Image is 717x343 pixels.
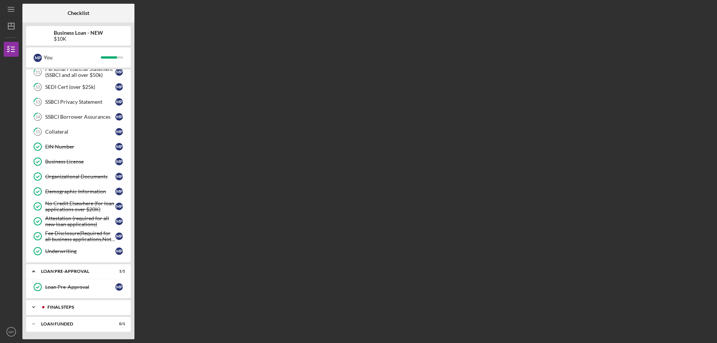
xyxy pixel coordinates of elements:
div: Attestation (required for all new loan applications) [45,215,115,227]
div: M P [115,173,123,180]
div: LOAN FUNDED [41,322,106,326]
div: SSBCI Privacy Statement [45,99,115,105]
a: EIN NumberMP [30,139,127,154]
div: M P [115,283,123,291]
a: Loan Pre-ApprovalMP [30,280,127,294]
div: M P [115,233,123,240]
div: M P [115,83,123,91]
div: M P [115,113,123,121]
div: M P [115,143,123,150]
tspan: 13 [35,100,40,105]
div: M P [34,54,42,62]
tspan: 15 [35,130,40,134]
button: MP [4,324,19,339]
div: You [44,51,101,64]
div: No Credit Elsewhere (for loan applications over $20K) [45,200,115,212]
a: 14SSBCI Borrower AssurancesMP [30,109,127,124]
div: M P [115,68,123,76]
div: Business License [45,159,115,165]
tspan: 14 [35,115,40,119]
div: SEDI Cert (over $25k) [45,84,115,90]
div: M P [115,218,123,225]
tspan: 11 [35,70,40,75]
div: LOAN PRE-APPROVAL [41,269,106,274]
div: Collateral [45,129,115,135]
div: $10K [54,36,103,42]
a: No Credit Elsewhere (for loan applications over $20K)MP [30,199,127,214]
div: M P [115,188,123,195]
a: Attestation (required for all new loan applications)MP [30,214,127,229]
a: 12SEDI Cert (over $25k)MP [30,79,127,94]
div: M P [115,128,123,135]
div: Fee Disclosure(Required for all business applications,Not needed for Contractor loans) [45,230,115,242]
div: Demographic Information [45,188,115,194]
a: Organizational DocumentsMP [30,169,127,184]
tspan: 12 [35,85,40,90]
div: Organizational Documents [45,174,115,180]
div: M P [115,98,123,106]
a: 13SSBCI Privacy StatementMP [30,94,127,109]
div: M P [115,247,123,255]
a: Demographic InformationMP [30,184,127,199]
div: Personal Financial Statement (SSBCI and all over $50k) [45,66,115,78]
div: EIN Number [45,144,115,150]
a: 11Personal Financial Statement (SSBCI and all over $50k)MP [30,65,127,79]
a: Fee Disclosure(Required for all business applications,Not needed for Contractor loans)MP [30,229,127,244]
div: Underwriting [45,248,115,254]
div: FINAL STEPS [47,305,121,309]
a: UnderwritingMP [30,244,127,259]
div: M P [115,158,123,165]
b: Business Loan - NEW [54,30,103,36]
a: 15CollateralMP [30,124,127,139]
text: MP [9,330,14,334]
b: Checklist [68,10,89,16]
div: M P [115,203,123,210]
div: 0 / 1 [112,322,125,326]
div: 1 / 1 [112,269,125,274]
div: Loan Pre-Approval [45,284,115,290]
a: Business LicenseMP [30,154,127,169]
div: SSBCI Borrower Assurances [45,114,115,120]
